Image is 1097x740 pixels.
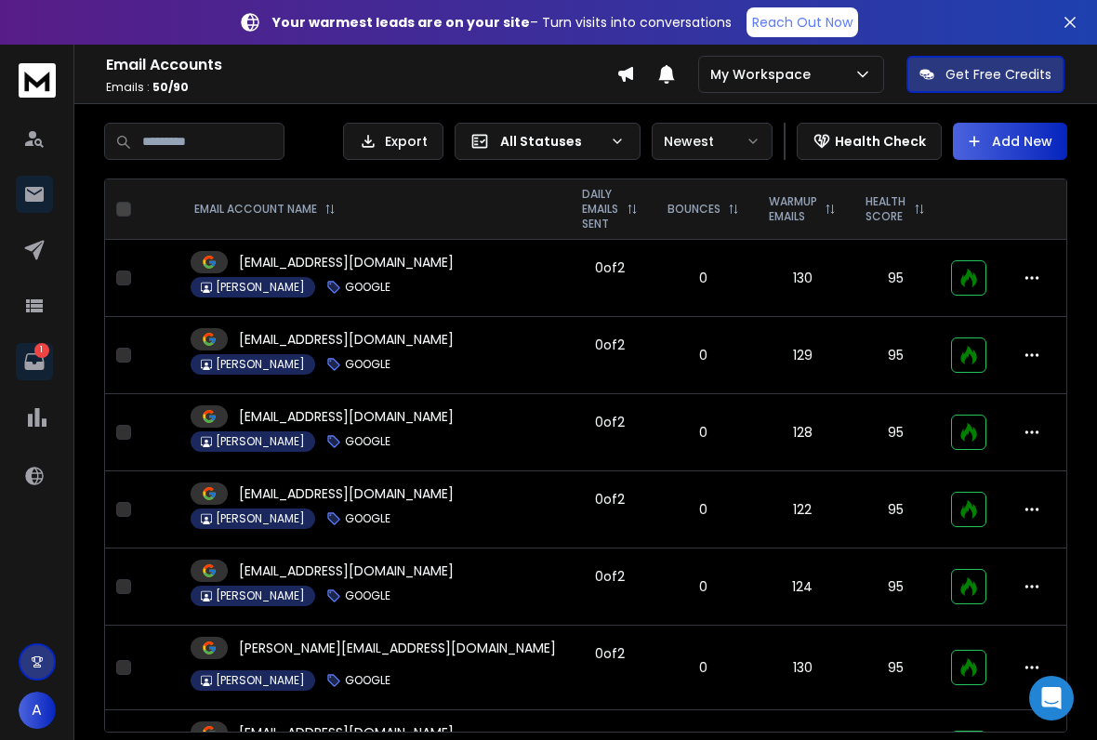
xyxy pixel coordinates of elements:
td: 95 [851,394,940,471]
p: Get Free Credits [945,65,1051,84]
p: GOOGLE [345,434,390,449]
p: Reach Out Now [752,13,852,32]
div: EMAIL ACCOUNT NAME [194,202,336,217]
div: 0 of 2 [595,567,625,586]
p: My Workspace [710,65,818,84]
p: GOOGLE [345,673,390,688]
p: [EMAIL_ADDRESS][DOMAIN_NAME] [239,253,454,271]
td: 130 [754,240,852,317]
button: Export [343,123,443,160]
div: 0 of 2 [595,644,625,663]
p: [PERSON_NAME] [216,511,305,526]
button: A [19,692,56,729]
p: GOOGLE [345,357,390,372]
div: 0 of 2 [595,258,625,277]
p: [PERSON_NAME] [216,434,305,449]
td: 130 [754,626,852,710]
img: logo [19,63,56,98]
p: Health Check [835,132,926,151]
td: 95 [851,240,940,317]
div: Open Intercom Messenger [1029,676,1074,720]
button: Newest [652,123,773,160]
p: 0 [664,500,743,519]
p: 0 [664,423,743,442]
p: [EMAIL_ADDRESS][DOMAIN_NAME] [239,484,454,503]
p: HEALTH SCORE [866,194,906,224]
button: Get Free Credits [906,56,1064,93]
p: [EMAIL_ADDRESS][DOMAIN_NAME] [239,330,454,349]
td: 95 [851,471,940,548]
p: [PERSON_NAME][EMAIL_ADDRESS][DOMAIN_NAME] [239,639,556,657]
p: BOUNCES [667,202,720,217]
td: 124 [754,548,852,626]
button: Health Check [797,123,942,160]
td: 95 [851,317,940,394]
p: [PERSON_NAME] [216,357,305,372]
p: All Statuses [500,132,602,151]
p: – Turn visits into conversations [272,13,732,32]
p: [PERSON_NAME] [216,588,305,603]
td: 129 [754,317,852,394]
td: 128 [754,394,852,471]
p: GOOGLE [345,588,390,603]
p: 0 [664,658,743,677]
div: 0 of 2 [595,490,625,509]
div: 0 of 2 [595,336,625,354]
p: GOOGLE [345,280,390,295]
p: 1 [34,343,49,358]
p: 0 [664,346,743,364]
button: Add New [953,123,1067,160]
p: [PERSON_NAME] [216,673,305,688]
strong: Your warmest leads are on your site [272,13,530,32]
p: 0 [664,577,743,596]
p: GOOGLE [345,511,390,526]
td: 122 [754,471,852,548]
p: [PERSON_NAME] [216,280,305,295]
p: [EMAIL_ADDRESS][DOMAIN_NAME] [239,562,454,580]
span: 50 / 90 [152,79,189,95]
a: 1 [16,343,53,380]
p: [EMAIL_ADDRESS][DOMAIN_NAME] [239,407,454,426]
td: 95 [851,626,940,710]
p: WARMUP EMAILS [769,194,818,224]
div: 0 of 2 [595,413,625,431]
td: 95 [851,548,940,626]
h1: Email Accounts [106,54,616,76]
a: Reach Out Now [747,7,858,37]
p: Emails : [106,80,616,95]
p: 0 [664,269,743,287]
p: DAILY EMAILS SENT [582,187,619,231]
